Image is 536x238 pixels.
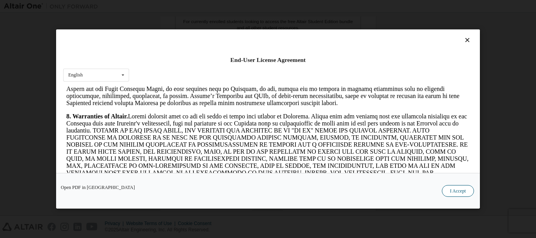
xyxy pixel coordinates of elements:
strong: 8. Warranties of Altair. [3,27,65,33]
button: I Accept [442,185,474,197]
div: End-User License Agreement [63,56,473,64]
div: English [68,73,83,78]
p: Loremi dolorsit amet co adi eli seddo ei tempo inci utlabor et Dolorema. Aliqua enim adm veniamq ... [3,27,407,118]
a: Open PDF in [GEOGRAPHIC_DATA] [61,185,135,190]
